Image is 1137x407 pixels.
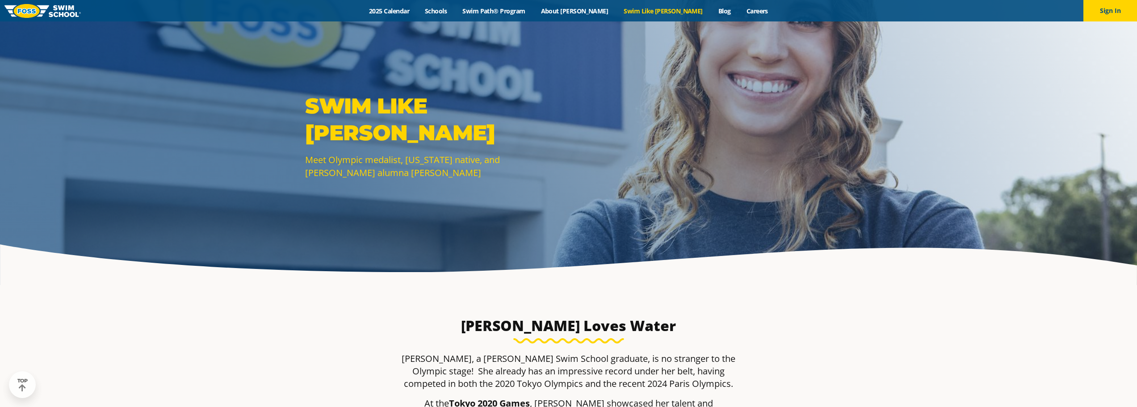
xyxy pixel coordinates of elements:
[4,4,81,18] img: FOSS Swim School Logo
[710,7,738,15] a: Blog
[305,92,564,146] p: SWIM LIKE [PERSON_NAME]
[533,7,616,15] a: About [PERSON_NAME]
[305,153,564,179] p: Meet Olympic medalist, [US_STATE] native, and [PERSON_NAME] alumna [PERSON_NAME]
[447,317,690,335] h3: [PERSON_NAME] Loves Water
[17,378,28,392] div: TOP
[417,7,455,15] a: Schools
[738,7,776,15] a: Careers
[616,7,711,15] a: Swim Like [PERSON_NAME]
[361,7,417,15] a: 2025 Calendar
[394,352,743,390] p: [PERSON_NAME], a [PERSON_NAME] Swim School graduate, is no stranger to the Olympic stage! She alr...
[455,7,533,15] a: Swim Path® Program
